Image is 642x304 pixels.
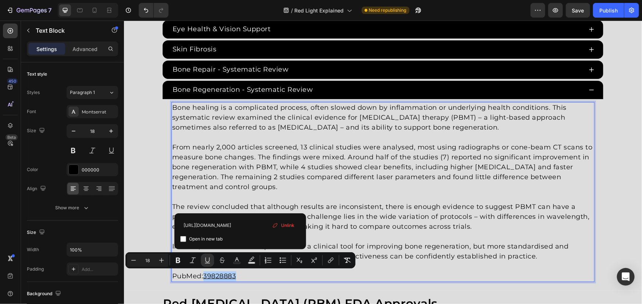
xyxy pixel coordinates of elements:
[6,134,18,140] div: Beta
[281,221,294,229] span: Unlink
[617,268,635,286] div: Open Intercom Messenger
[291,7,293,14] span: /
[82,167,116,173] div: 000000
[572,7,584,14] span: Save
[27,71,47,77] div: Text style
[36,26,98,35] p: Text Block
[180,219,300,231] input: Paste link here
[369,7,407,14] span: Need republishing
[295,7,344,14] span: Red Light Explained
[72,45,97,53] p: Advanced
[70,89,95,96] span: Paragraph 1
[27,246,39,253] div: Width
[82,266,116,273] div: Add...
[38,275,480,291] h1: Red [MEDICAL_DATA] (PBM) FDA Approvals
[67,243,118,256] input: Auto
[599,7,618,14] div: Publish
[124,21,642,304] iframe: Design area
[125,252,355,268] div: Editor contextual toolbar
[7,78,18,84] div: 450
[27,266,44,272] div: Padding
[27,289,63,299] div: Background
[566,3,590,18] button: Save
[27,89,40,96] div: Styles
[27,166,38,173] div: Color
[189,235,223,243] span: Open in new tab
[27,228,46,238] div: Size
[593,3,624,18] button: Publish
[27,108,36,115] div: Font
[27,184,47,194] div: Align
[36,45,57,53] p: Settings
[139,3,169,18] div: Undo/Redo
[56,204,90,211] div: Show more
[48,6,52,15] p: 7
[27,126,46,136] div: Size
[27,201,118,214] button: Show more
[3,3,55,18] button: 7
[82,109,116,115] div: Montserrat
[67,86,118,99] button: Paragraph 1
